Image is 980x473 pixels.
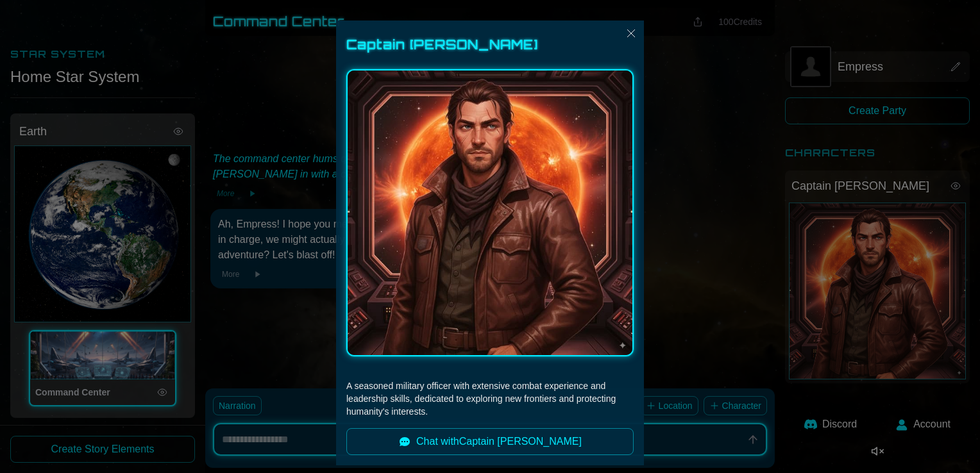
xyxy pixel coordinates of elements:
[346,428,634,455] button: Chat withCaptain [PERSON_NAME]
[346,69,634,356] img: Captain Markus
[346,379,634,418] p: A seasoned military officer with extensive combat experience and leadership skills, dedicated to ...
[623,26,639,41] img: Close
[346,36,634,54] div: Captain [PERSON_NAME]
